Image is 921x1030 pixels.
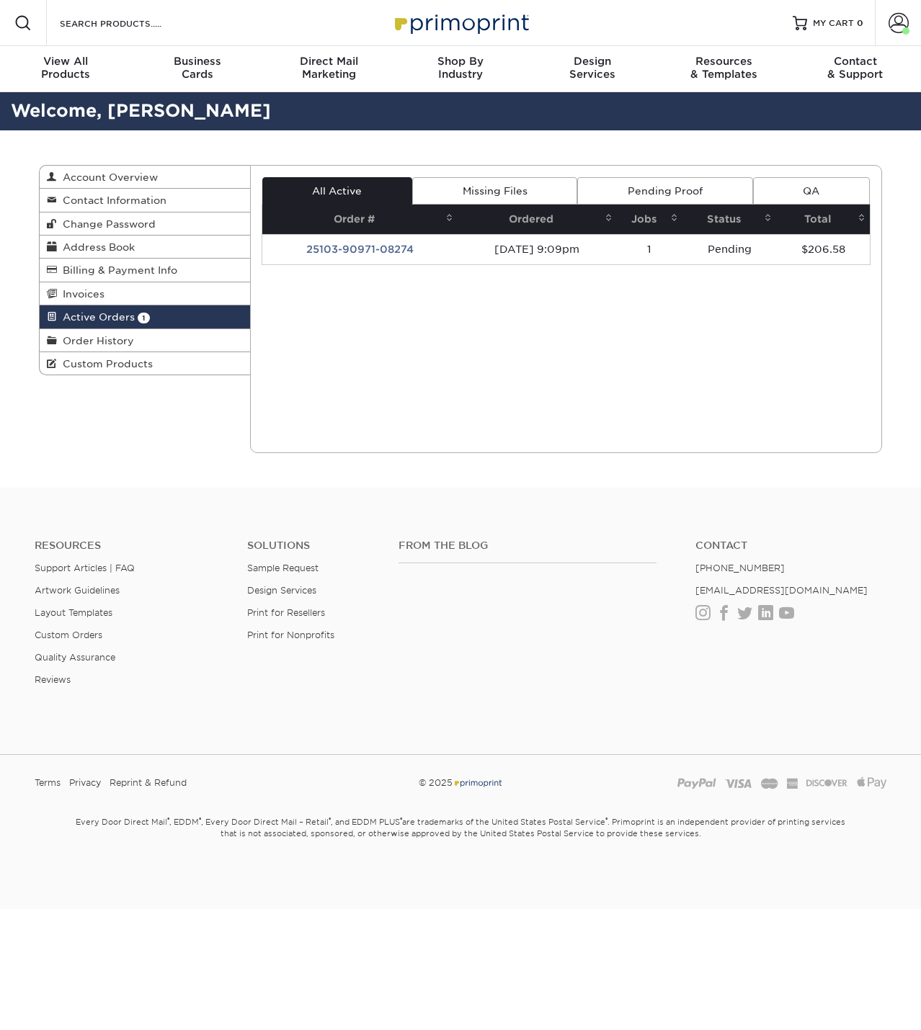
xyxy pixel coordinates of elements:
sup: ® [605,816,608,823]
a: BusinessCards [132,46,264,92]
td: $206.58 [776,234,870,264]
span: 0 [857,18,863,28]
a: Active Orders 1 [40,305,250,328]
a: Account Overview [40,166,250,189]
td: [DATE] 9:09pm [458,234,617,264]
div: Services [526,55,658,81]
span: Account Overview [57,171,158,183]
input: SEARCH PRODUCTS..... [58,14,199,32]
span: Address Book [57,241,135,253]
sup: ® [400,816,402,823]
sup: ® [167,816,169,823]
div: Cards [132,55,264,81]
a: Billing & Payment Info [40,259,250,282]
a: [PHONE_NUMBER] [695,563,785,573]
span: Business [132,55,264,68]
a: QA [753,177,870,205]
span: Contact [789,55,921,68]
span: Order History [57,335,134,346]
a: Reprint & Refund [110,772,187,794]
a: Order History [40,329,250,352]
span: Shop By [395,55,527,68]
a: DesignServices [526,46,658,92]
div: Industry [395,55,527,81]
a: [EMAIL_ADDRESS][DOMAIN_NAME] [695,585,868,596]
div: & Templates [658,55,790,81]
span: Billing & Payment Info [57,264,177,276]
span: Resources [658,55,790,68]
div: & Support [789,55,921,81]
small: Every Door Direct Mail , EDDM , Every Door Direct Mail – Retail , and EDDM PLUS are trademarks of... [39,811,882,874]
a: Contact Information [40,189,250,212]
a: Pending Proof [577,177,752,205]
span: Active Orders [57,311,135,323]
a: Reviews [35,674,71,685]
td: 1 [617,234,682,264]
th: Ordered [458,205,617,234]
a: Privacy [69,772,101,794]
span: 1 [138,313,150,323]
sup: ® [199,816,201,823]
a: Missing Files [412,177,577,205]
a: All Active [262,177,412,205]
a: Custom Orders [35,630,102,640]
a: Invoices [40,282,250,305]
td: 25103-90971-08274 [262,234,458,264]
span: MY CART [813,17,854,30]
a: Layout Templates [35,607,112,618]
span: Custom Products [57,358,153,370]
a: Resources& Templates [658,46,790,92]
img: Primoprint [388,7,533,38]
sup: ® [329,816,331,823]
span: Direct Mail [263,55,395,68]
a: Quality Assurance [35,652,115,663]
a: Shop ByIndustry [395,46,527,92]
a: Contact [695,539,886,552]
h4: From the Blog [399,539,657,552]
a: Sample Request [247,563,319,573]
a: Print for Resellers [247,607,325,618]
h4: Resources [35,539,226,552]
div: Marketing [263,55,395,81]
a: Change Password [40,212,250,236]
td: Pending [682,234,776,264]
span: Invoices [57,288,104,300]
h4: Solutions [247,539,377,552]
th: Status [682,205,776,234]
a: Contact& Support [789,46,921,92]
span: Design [526,55,658,68]
span: Change Password [57,218,156,230]
th: Order # [262,205,458,234]
a: Direct MailMarketing [263,46,395,92]
a: Support Articles | FAQ [35,563,135,573]
a: Custom Products [40,352,250,375]
th: Jobs [617,205,682,234]
img: Primoprint [453,777,503,788]
a: Artwork Guidelines [35,585,120,596]
a: Terms [35,772,61,794]
a: Address Book [40,236,250,259]
a: Design Services [247,585,316,596]
a: Print for Nonprofits [247,630,334,640]
th: Total [776,205,870,234]
div: © 2025 [315,772,606,794]
span: Contact Information [57,194,166,206]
